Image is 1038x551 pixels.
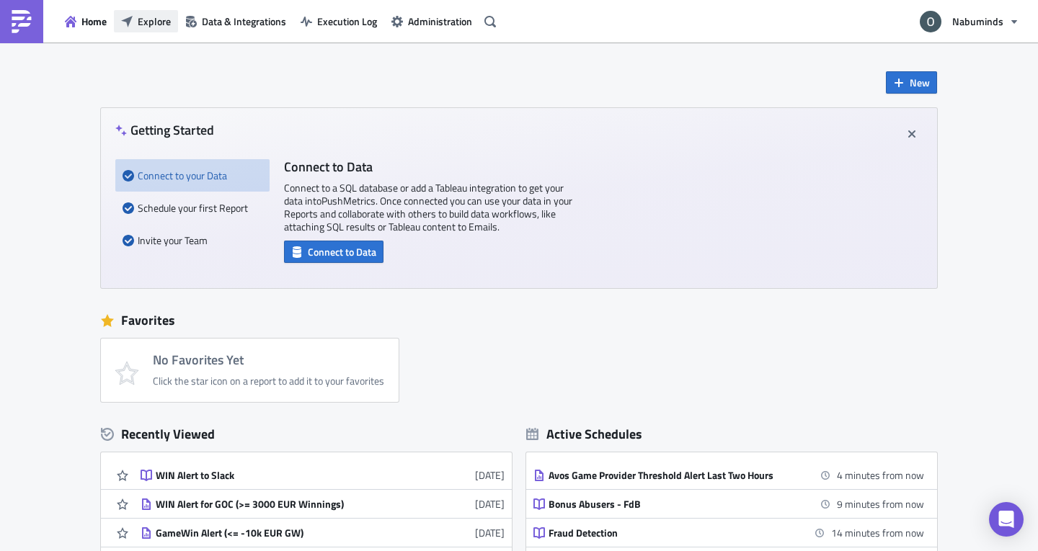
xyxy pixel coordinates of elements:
[178,10,293,32] button: Data & Integrations
[156,469,408,482] div: WIN Alert to Slack
[123,192,262,224] div: Schedule your first Report
[10,10,33,33] img: PushMetrics
[533,461,924,489] a: Avos Game Provider Threshold Alert Last Two Hours4 minutes from now
[123,159,262,192] div: Connect to your Data
[293,10,384,32] button: Execution Log
[202,14,286,29] span: Data & Integrations
[475,525,505,540] time: 2025-10-08T07:42:49Z
[475,496,505,511] time: 2025-10-08T07:42:52Z
[533,519,924,547] a: Fraud Detection14 minutes from now
[141,519,505,547] a: GameWin Alert (<= -10k EUR GW)[DATE]
[114,10,178,32] button: Explore
[989,502,1024,537] div: Open Intercom Messenger
[549,498,801,511] div: Bonus Abusers - FdB
[101,424,512,445] div: Recently Viewed
[115,122,214,138] h4: Getting Started
[952,14,1003,29] span: Nabuminds
[475,467,505,483] time: 2025-10-08T07:42:54Z
[81,14,107,29] span: Home
[317,14,377,29] span: Execution Log
[549,469,801,482] div: Avos Game Provider Threshold Alert Last Two Hours
[384,10,479,32] button: Administration
[408,14,472,29] span: Administration
[141,490,505,518] a: WIN Alert for GOC (>= 3000 EUR Winnings)[DATE]
[837,467,924,483] time: 2025-10-09 12:05
[141,461,505,489] a: WIN Alert to Slack[DATE]
[153,353,384,367] h4: No Favorites Yet
[284,243,383,258] a: Connect to Data
[123,224,262,256] div: Invite your Team
[308,244,376,259] span: Connect to Data
[910,75,930,90] span: New
[837,496,924,511] time: 2025-10-09 12:10
[526,426,642,442] div: Active Schedules
[886,71,937,94] button: New
[156,527,408,539] div: GameWin Alert (<= -10k EUR GW)
[101,310,937,331] div: Favorites
[831,525,924,540] time: 2025-10-09 12:15
[911,6,1027,37] button: Nabuminds
[918,9,943,34] img: Avatar
[153,375,384,388] div: Click the star icon on a report to add it to your favorites
[138,14,171,29] span: Explore
[533,490,924,518] a: Bonus Abusers - FdB9 minutes from now
[549,527,801,539] div: Fraud Detection
[284,241,383,263] button: Connect to Data
[156,498,408,511] div: WIN Alert for GOC (>= 3000 EUR Winnings)
[284,159,572,174] h4: Connect to Data
[284,182,572,233] p: Connect to a SQL database or add a Tableau integration to get your data into PushMetrics . Once c...
[58,10,114,32] button: Home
